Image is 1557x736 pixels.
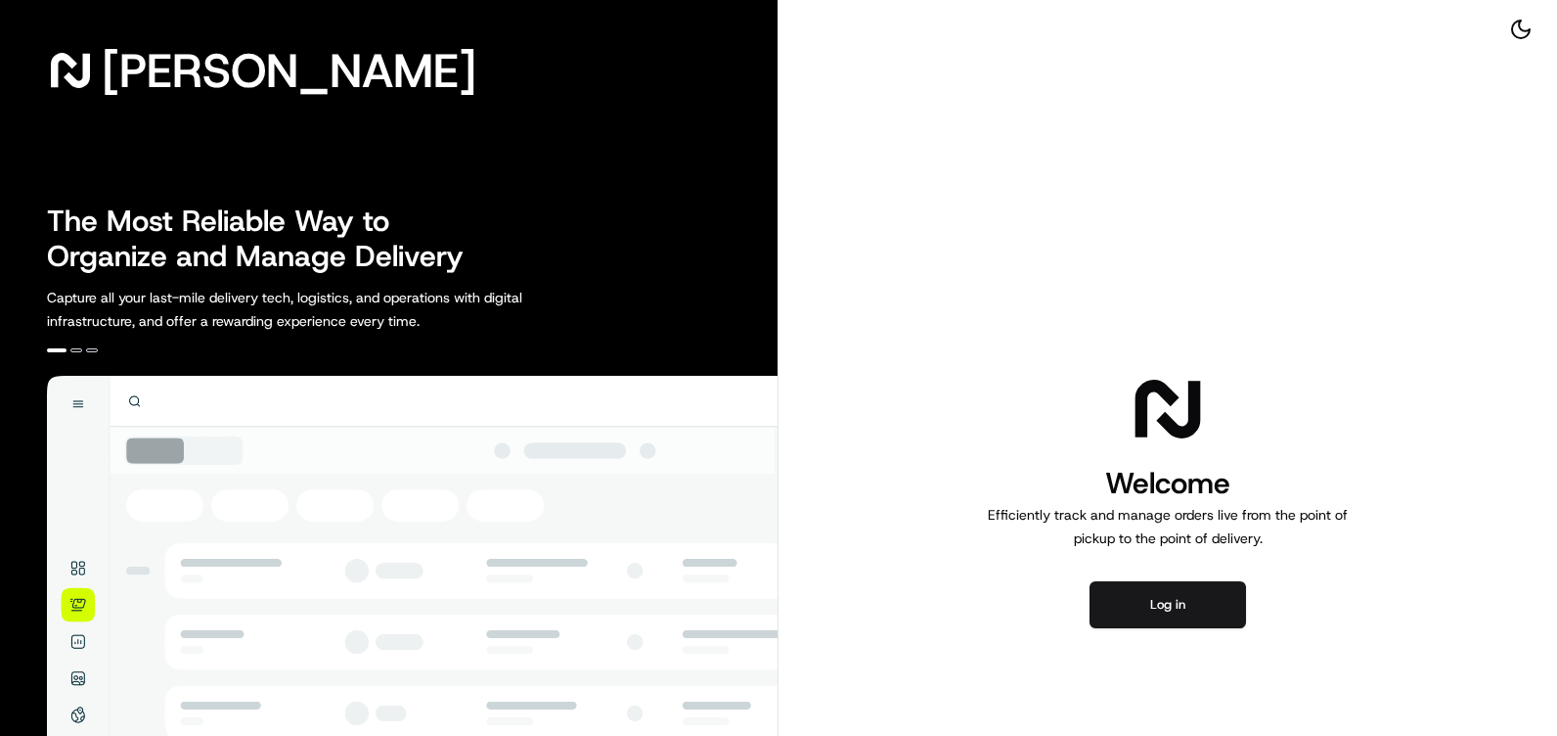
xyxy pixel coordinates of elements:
button: Log in [1090,581,1246,628]
span: [PERSON_NAME] [102,51,476,90]
p: Capture all your last-mile delivery tech, logistics, and operations with digital infrastructure, ... [47,286,610,333]
h1: Welcome [980,464,1356,503]
h2: The Most Reliable Way to Organize and Manage Delivery [47,204,485,274]
p: Efficiently track and manage orders live from the point of pickup to the point of delivery. [980,503,1356,550]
